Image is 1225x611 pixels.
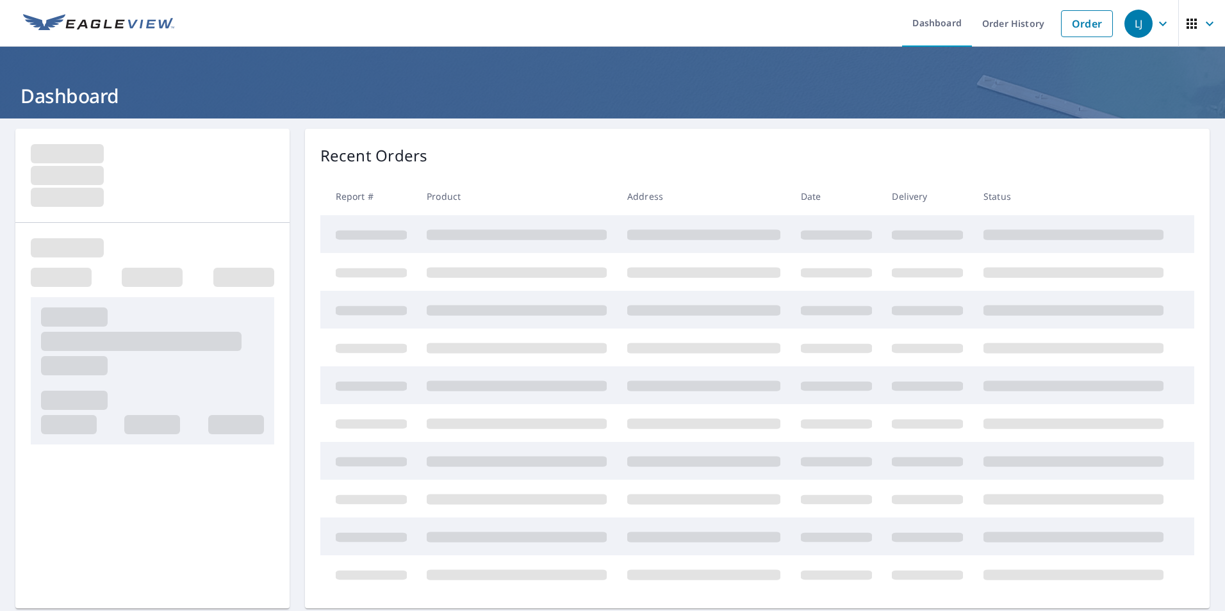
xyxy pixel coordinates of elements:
th: Address [617,177,791,215]
th: Product [416,177,617,215]
img: EV Logo [23,14,174,33]
th: Delivery [882,177,973,215]
p: Recent Orders [320,144,428,167]
div: LJ [1124,10,1153,38]
th: Status [973,177,1174,215]
h1: Dashboard [15,83,1210,109]
th: Date [791,177,882,215]
a: Order [1061,10,1113,37]
th: Report # [320,177,417,215]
